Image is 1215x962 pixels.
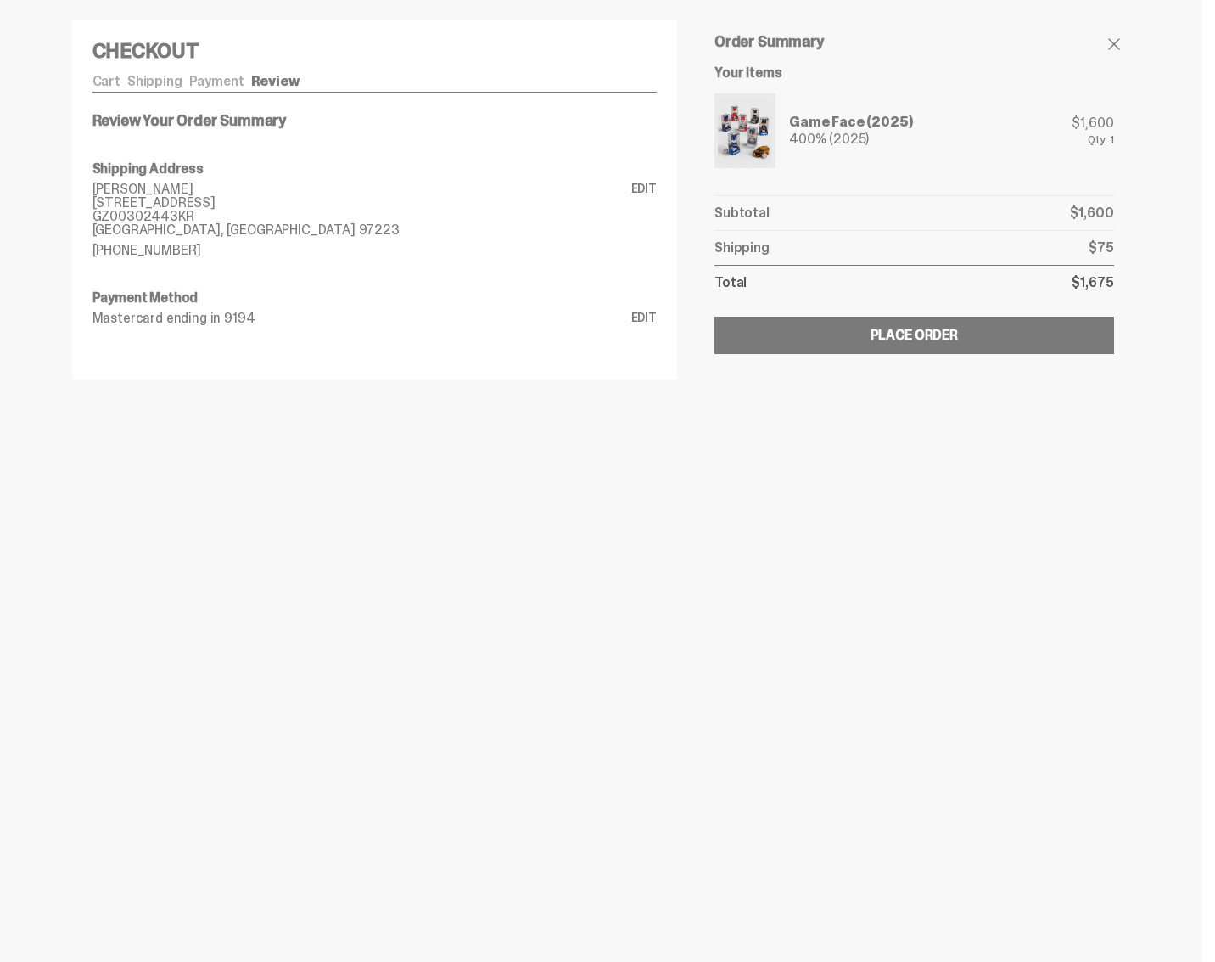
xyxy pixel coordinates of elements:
[871,329,958,342] div: Place Order
[127,72,182,90] a: Shipping
[714,317,1113,354] button: Place Order
[92,113,658,128] h5: Review Your Order Summary
[251,72,300,90] a: Review
[631,312,657,325] a: Edit
[189,72,244,90] a: Payment
[714,206,770,220] p: Subtotal
[92,312,631,325] p: Mastercard ending in 9194
[631,183,657,257] a: Edit
[92,72,120,90] a: Cart
[92,162,658,176] h6: Shipping Address
[1072,116,1113,130] div: $1,600
[1070,206,1113,220] p: $1,600
[789,132,912,146] div: 400% (2025)
[1072,133,1113,145] div: Qty: 1
[714,66,1113,80] h6: Your Items
[718,97,772,165] img: 01-ghostwrite-mlb-game-face-complete-set.png
[92,223,631,237] p: [GEOGRAPHIC_DATA], [GEOGRAPHIC_DATA] 97223
[92,210,631,223] p: GZ00302443KR
[92,291,658,305] h6: Payment Method
[92,183,631,196] p: [PERSON_NAME]
[714,241,770,255] p: Shipping
[714,34,1113,49] h5: Order Summary
[92,196,631,210] p: [STREET_ADDRESS]
[789,115,912,129] div: Game Face (2025)
[1089,241,1114,255] p: $75
[1072,276,1113,290] p: $1,675
[92,41,658,61] h4: Checkout
[92,244,631,257] p: [PHONE_NUMBER]
[714,276,747,290] p: Total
